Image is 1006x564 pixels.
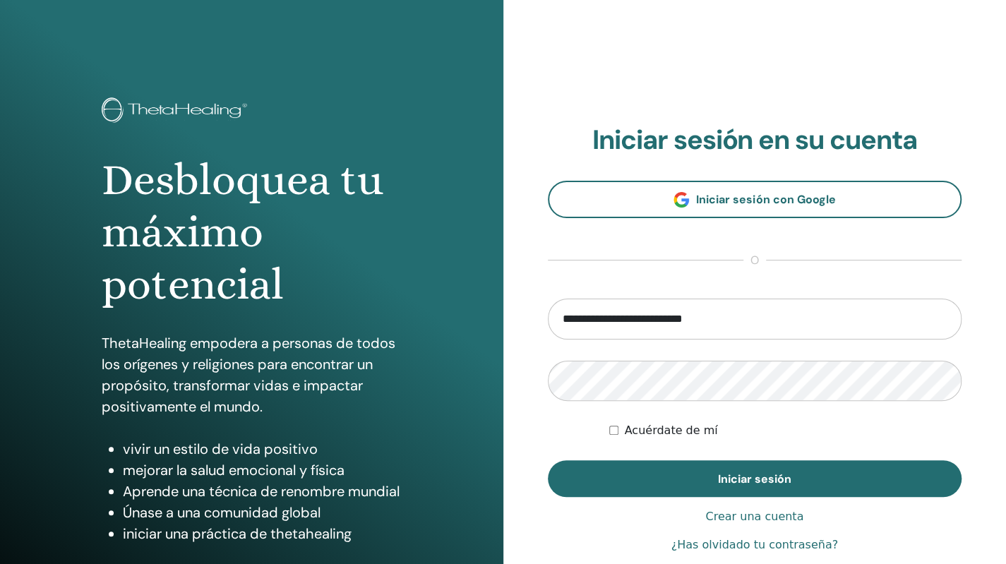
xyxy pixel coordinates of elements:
[671,538,838,551] font: ¿Has olvidado tu contraseña?
[102,334,395,416] font: ThetaHealing empodera a personas de todos los orígenes y religiones para encontrar un propósito, ...
[624,424,717,437] font: Acuérdate de mí
[123,503,321,522] font: Únase a una comunidad global
[123,482,400,500] font: Aprende una técnica de renombre mundial
[592,122,917,157] font: Iniciar sesión en su cuenta
[123,440,318,458] font: vivir un estilo de vida positivo
[102,155,383,310] font: Desbloquea tu máximo potencial
[750,253,759,268] font: o
[696,192,835,207] font: Iniciar sesión con Google
[718,472,791,486] font: Iniciar sesión
[705,508,803,525] a: Crear una cuenta
[548,181,962,218] a: Iniciar sesión con Google
[123,524,352,543] font: iniciar una práctica de thetahealing
[548,460,962,497] button: Iniciar sesión
[671,536,838,553] a: ¿Has olvidado tu contraseña?
[705,510,803,523] font: Crear una cuenta
[609,422,962,439] div: Mantenerme autenticado indefinidamente o hasta que cierre sesión manualmente
[123,461,345,479] font: mejorar la salud emocional y física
